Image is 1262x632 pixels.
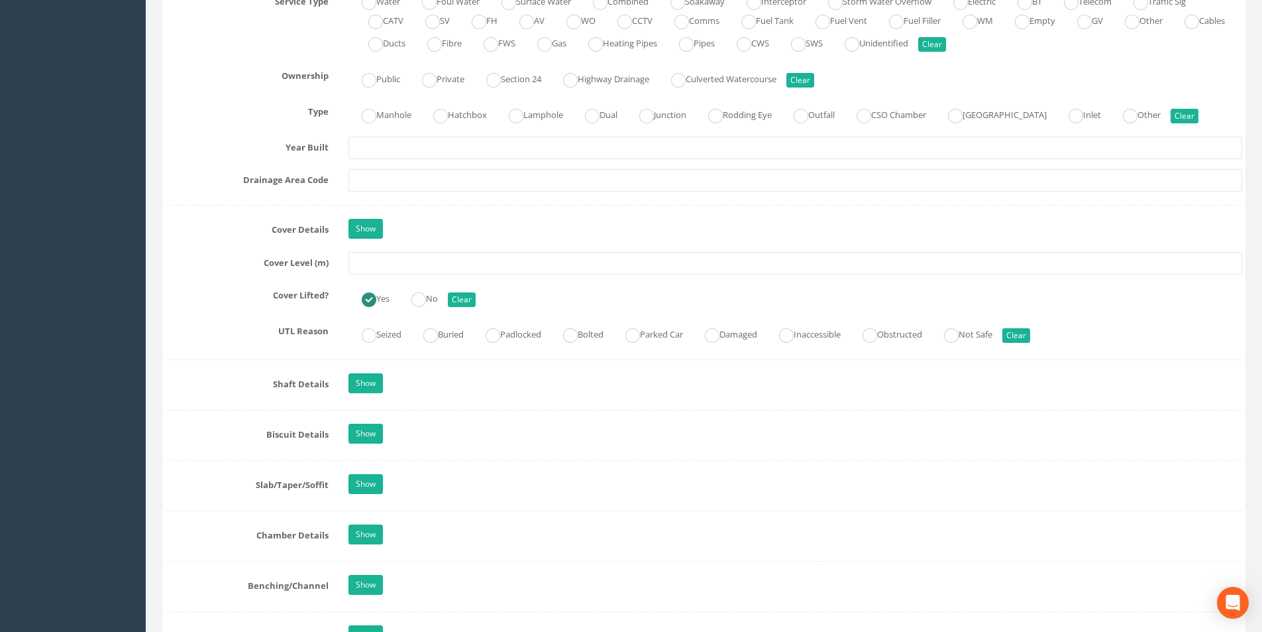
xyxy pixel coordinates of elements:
label: Fibre [414,32,462,52]
label: FH [458,10,498,29]
label: Culverted Watercourse [658,68,776,88]
label: Parked Car [612,324,683,343]
button: Clear [1002,328,1030,343]
label: Private [409,68,464,88]
label: Drainage Area Code [156,169,339,186]
label: Manhole [348,104,411,123]
label: Fuel Vent [802,10,867,29]
button: Clear [918,37,946,52]
label: Rodding Eye [695,104,772,123]
label: Dual [572,104,617,123]
label: Public [348,68,400,88]
label: Benching/Channel [156,575,339,592]
label: AV [506,10,545,29]
label: CSO Chamber [843,104,926,123]
label: FWS [470,32,515,52]
label: Cover Details [156,219,339,236]
label: Cover Lifted? [156,284,339,302]
label: CWS [723,32,769,52]
label: Seized [348,324,401,343]
label: SV [412,10,450,29]
a: Show [348,474,383,494]
label: WO [553,10,596,29]
button: Clear [786,73,814,88]
label: Hatchbox [420,104,487,123]
label: GV [1064,10,1103,29]
label: Type [156,101,339,118]
label: Ducts [355,32,405,52]
button: Clear [448,292,476,307]
label: [GEOGRAPHIC_DATA] [935,104,1047,123]
label: Cover Level (m) [156,252,339,269]
label: Other [1110,104,1161,123]
div: Open Intercom Messenger [1217,587,1249,619]
label: Damaged [692,324,757,343]
label: Fuel Tank [728,10,794,29]
label: Shaft Details [156,373,339,391]
label: Unidentified [831,32,908,52]
label: CCTV [604,10,653,29]
label: Empty [1002,10,1055,29]
label: Chamber Details [156,525,339,542]
a: Show [348,424,383,444]
label: Pipes [666,32,715,52]
label: Lamphole [496,104,563,123]
label: Section 24 [473,68,541,88]
a: Show [348,373,383,393]
label: Outfall [780,104,835,123]
label: Fuel Filler [876,10,941,29]
label: Slab/Taper/Soffit [156,474,339,491]
label: Not Safe [931,324,992,343]
label: Inlet [1055,104,1101,123]
label: No [398,288,438,307]
label: Inaccessible [766,324,841,343]
label: Biscuit Details [156,424,339,441]
label: Junction [626,104,686,123]
label: CATV [355,10,403,29]
label: Buried [410,324,464,343]
label: Comms [661,10,719,29]
label: Ownership [156,65,339,82]
label: Obstructed [849,324,922,343]
label: UTL Reason [156,320,339,338]
label: Highway Drainage [550,68,649,88]
label: Yes [348,288,390,307]
button: Clear [1171,109,1198,123]
label: Heating Pipes [575,32,657,52]
a: Show [348,575,383,595]
label: Cables [1171,10,1225,29]
label: Other [1112,10,1163,29]
label: Gas [524,32,566,52]
label: WM [949,10,993,29]
a: Show [348,219,383,239]
a: Show [348,525,383,544]
label: Bolted [550,324,604,343]
label: SWS [778,32,823,52]
label: Year Built [156,137,339,154]
label: Padlocked [472,324,541,343]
